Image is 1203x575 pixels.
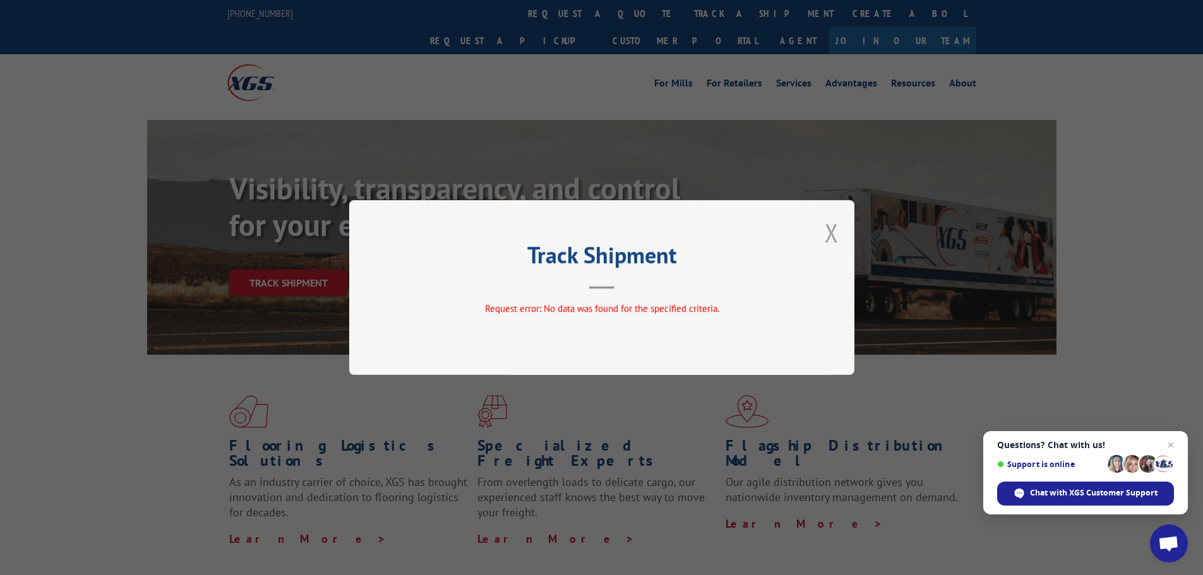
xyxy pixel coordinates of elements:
h2: Track Shipment [412,246,791,270]
span: Close chat [1163,437,1178,453]
span: Questions? Chat with us! [997,440,1174,450]
span: Request error: No data was found for the specified criteria. [484,302,719,314]
span: Support is online [997,459,1103,469]
div: Chat with XGS Customer Support [997,482,1174,506]
div: Open chat [1150,525,1188,562]
button: Close modal [825,216,839,249]
span: Chat with XGS Customer Support [1030,487,1158,499]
